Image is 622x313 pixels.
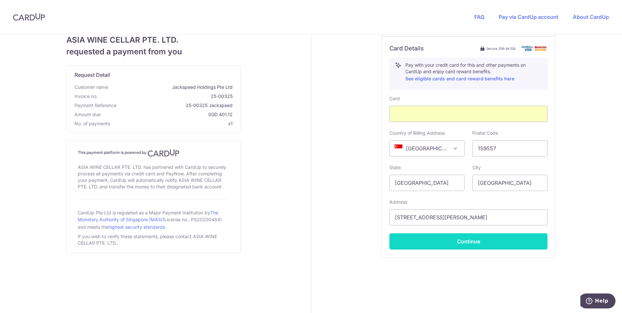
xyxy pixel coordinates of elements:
h4: This payment platform is powered by [78,149,229,157]
span: 25-00325 [100,93,233,100]
span: Secure 256-bit SSL [486,46,516,51]
iframe: Secure card payment input frame [395,110,542,118]
a: FAQ [474,14,484,20]
span: translation missing: en.payment_reference [74,102,116,108]
img: CardUp [148,149,180,157]
a: See eligible cards and card reward benefits here [405,76,514,81]
label: Address [389,199,407,205]
div: ASIA WINE CELLAR PTE. LTD. has partnered with CardUp to securely process all payments via credit ... [78,163,229,191]
span: SGD 401.12 [103,111,233,118]
label: Country of Billing Address [389,130,445,136]
span: Singapore [390,141,464,156]
a: Pay via CardUp account [499,14,559,20]
label: State [389,164,401,171]
label: Card [389,95,400,102]
img: card secure [521,46,548,51]
button: Continue [389,233,548,250]
label: City [472,164,481,171]
h6: Card Details [389,45,424,52]
span: Invoice no. [74,93,98,100]
span: Singapore [389,140,465,156]
span: ASIA WINE CELLAR PTE. LTD. [66,34,241,46]
span: Jackspeed Holdings Pte Ltd [111,84,233,90]
div: CardUp Pte Ltd is regulated as a Major Payment Institution by (License no.: PS20200484) and meets... [78,207,229,232]
a: About CardUp [573,14,609,20]
span: 25-00325 Jackspeed [119,102,233,109]
label: Postal Code [472,130,498,136]
a: highest security standards [108,224,165,230]
span: No. of payments [74,120,110,127]
span: Amount due [74,111,101,118]
p: Pay with your credit card for this and other payments on CardUp and enjoy card reward benefits. [405,62,542,83]
input: Example 123456 [472,140,548,156]
div: If you wish to verify these statements, please contact ASIA WINE CELLAR PTE. LTD.. [78,232,229,248]
span: Customer name [74,84,108,90]
img: CardUp [13,13,45,21]
iframe: Opens a widget where you can find more information [580,293,615,310]
span: requested a payment from you [66,46,241,58]
span: x1 [228,121,233,126]
span: translation missing: en.request_detail [74,72,110,78]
